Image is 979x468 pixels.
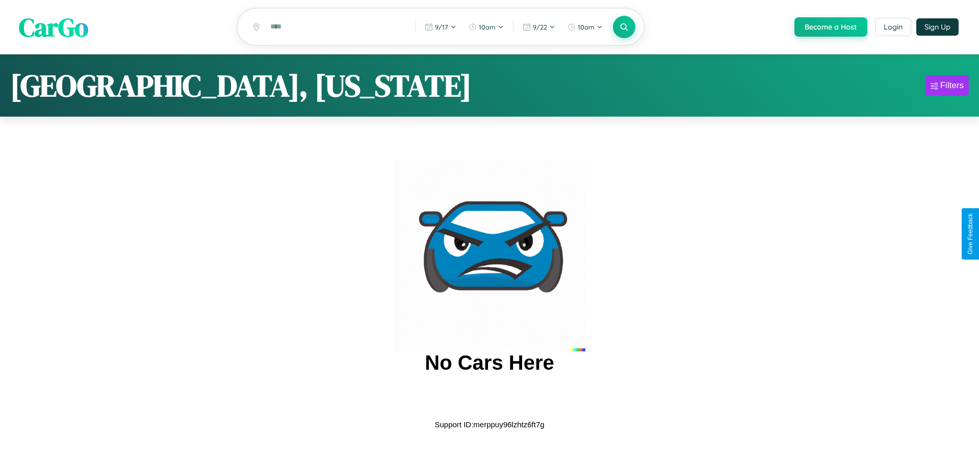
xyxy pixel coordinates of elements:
button: Sign Up [916,18,959,36]
button: 9/17 [420,19,461,35]
span: 9 / 22 [533,23,547,31]
h2: No Cars Here [425,351,554,374]
button: 9/22 [518,19,560,35]
p: Support ID: merppuy96lzhtz6ft7g [434,418,544,431]
span: 10am [578,23,595,31]
button: Become a Host [794,17,867,37]
span: CarGo [19,9,88,44]
div: Filters [940,80,964,91]
span: 10am [479,23,496,31]
div: Give Feedback [967,213,974,255]
span: 9 / 17 [435,23,448,31]
button: 10am [463,19,509,35]
button: Filters [925,75,969,96]
button: 10am [562,19,608,35]
img: car [394,160,585,351]
h1: [GEOGRAPHIC_DATA], [US_STATE] [10,65,472,106]
button: Login [875,18,911,36]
